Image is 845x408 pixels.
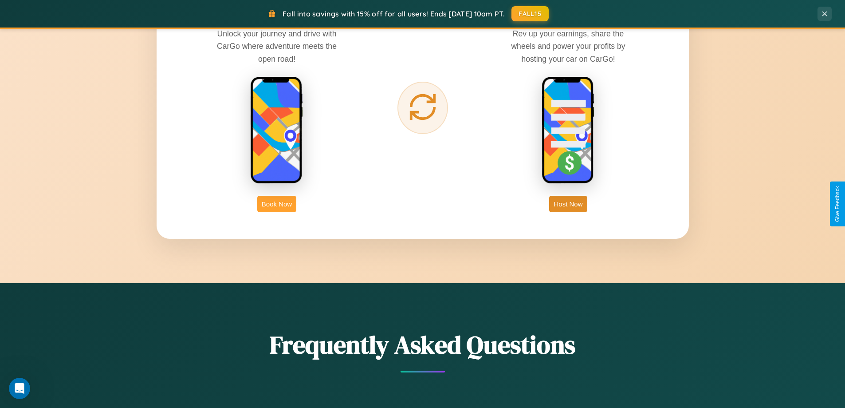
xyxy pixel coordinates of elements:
button: Book Now [257,196,296,212]
p: Rev up your earnings, share the wheels and power your profits by hosting your car on CarGo! [502,28,635,65]
span: Fall into savings with 15% off for all users! Ends [DATE] 10am PT. [283,9,505,18]
div: Give Feedback [834,186,841,222]
iframe: Intercom live chat [9,378,30,399]
h2: Frequently Asked Questions [157,328,689,362]
img: rent phone [250,76,303,185]
p: Unlock your journey and drive with CarGo where adventure meets the open road! [210,28,343,65]
img: host phone [542,76,595,185]
button: Host Now [549,196,587,212]
button: FALL15 [511,6,549,21]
